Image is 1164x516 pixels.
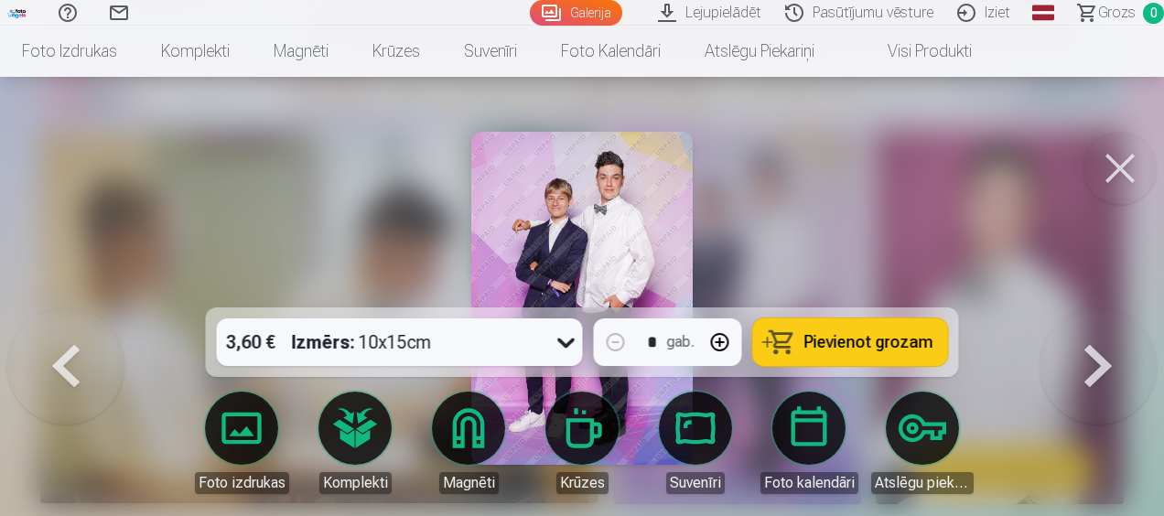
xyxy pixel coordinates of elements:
span: 0 [1143,3,1164,24]
div: Atslēgu piekariņi [871,472,974,494]
a: Magnēti [417,392,520,494]
div: Komplekti [319,472,392,494]
a: Krūzes [350,26,442,77]
div: Krūzes [556,472,609,494]
span: Grozs [1098,2,1136,24]
div: Suvenīri [666,472,725,494]
a: Krūzes [531,392,633,494]
div: 3,60 € [217,318,285,366]
span: Pievienot grozam [804,334,933,350]
a: Komplekti [304,392,406,494]
a: Visi produkti [836,26,994,77]
a: Magnēti [252,26,350,77]
button: Pievienot grozam [753,318,948,366]
a: Foto izdrukas [190,392,293,494]
a: Komplekti [139,26,252,77]
a: Foto kalendāri [758,392,860,494]
div: 10x15cm [292,318,432,366]
img: /fa1 [7,7,27,18]
div: Foto kalendāri [760,472,858,494]
a: Atslēgu piekariņi [871,392,974,494]
div: gab. [667,331,695,353]
a: Suvenīri [644,392,747,494]
div: Foto izdrukas [195,472,289,494]
a: Suvenīri [442,26,539,77]
div: Magnēti [439,472,499,494]
a: Atslēgu piekariņi [683,26,836,77]
strong: Izmērs : [292,329,355,355]
a: Foto kalendāri [539,26,683,77]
